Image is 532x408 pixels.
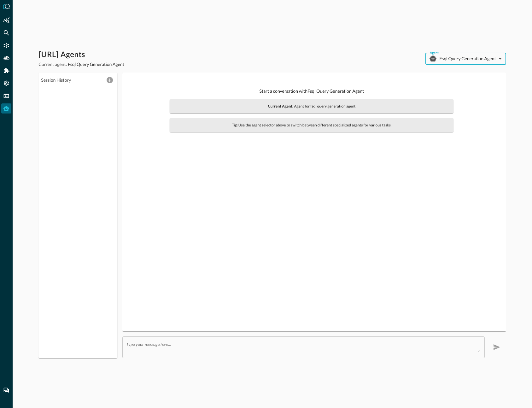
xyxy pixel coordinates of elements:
[68,61,124,67] span: Fsql Query Generation Agent
[173,103,450,109] span: Agent for fsql query generation agent
[38,61,124,67] p: Current agent:
[1,78,11,88] div: Settings
[1,385,11,395] div: Chat
[2,66,12,76] div: Addons
[173,122,450,128] span: Use the agent selector above to switch between different specialized agents for various tasks.
[430,50,439,56] label: Agent
[1,103,11,114] div: Query Agent
[1,15,11,25] div: Summary Insights
[439,55,496,62] p: Fsql Query Generation Agent
[232,123,238,127] strong: Tip:
[1,40,11,50] div: Connectors
[1,28,11,38] div: Federated Search
[41,77,71,83] legend: Session History
[38,50,124,60] h1: [URL] Agents
[170,88,453,94] p: Start a conversation with Fsql Query Generation Agent
[1,91,11,101] div: FSQL
[268,104,293,108] strong: Current Agent:
[1,53,11,63] div: Pipelines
